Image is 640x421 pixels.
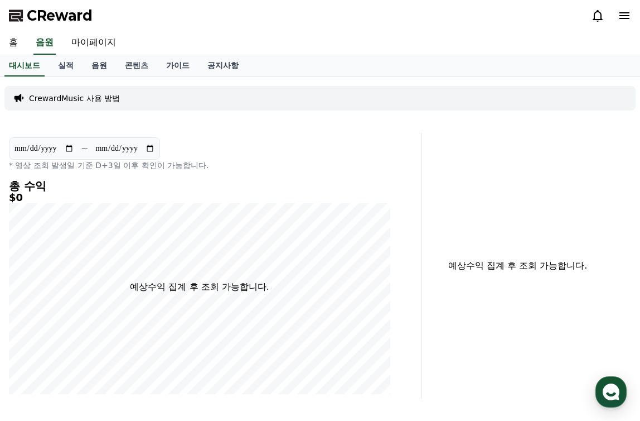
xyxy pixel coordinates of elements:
p: 예상수익 집계 후 조회 가능합니다. [130,280,269,294]
span: 홈 [35,345,42,354]
a: 설정 [144,328,214,356]
span: 대화 [102,346,115,355]
span: 설정 [172,345,186,354]
a: 대시보드 [4,55,45,76]
p: ~ [81,142,88,155]
a: 공지사항 [198,55,248,76]
span: CReward [27,7,93,25]
a: 실적 [49,55,83,76]
a: 음원 [33,31,56,55]
a: 가이드 [157,55,198,76]
a: 대화 [74,328,144,356]
h5: $0 [9,192,390,203]
a: 콘텐츠 [116,55,157,76]
a: 마이페이지 [62,31,125,55]
a: 홈 [3,328,74,356]
p: * 영상 조회 발생일 기준 D+3일 이후 확인이 가능합니다. [9,160,390,171]
a: 음원 [83,55,116,76]
p: 예상수익 집계 후 조회 가능합니다. [431,259,604,272]
h4: 총 수익 [9,180,390,192]
a: CReward [9,7,93,25]
a: CrewardMusic 사용 방법 [29,93,120,104]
